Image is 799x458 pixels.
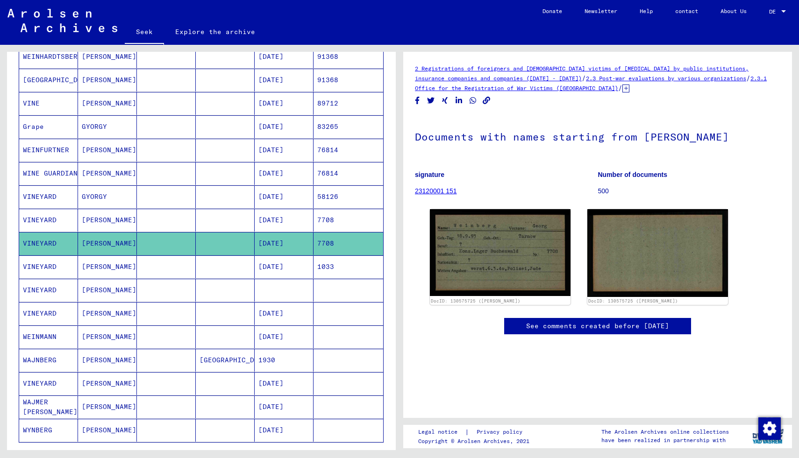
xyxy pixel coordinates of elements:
font: 1930 [258,356,275,364]
font: Help [640,7,653,14]
font: 91368 [317,52,338,61]
font: WEINFURTNER [23,146,69,154]
font: [DATE] [258,379,284,388]
font: [PERSON_NAME] [82,426,136,434]
font: [DATE] [258,216,284,224]
font: Privacy policy [477,428,522,435]
font: Explore the archive [175,28,255,36]
font: 7708 [317,239,334,247]
font: [PERSON_NAME] [82,99,136,107]
font: VINEYARD [23,216,57,224]
button: Share on LinkedIn [454,95,464,106]
font: [PERSON_NAME] [82,262,136,271]
font: [PERSON_NAME] [82,146,136,154]
font: / [746,74,750,82]
font: DE [769,8,776,15]
font: [DATE] [258,122,284,131]
font: VINE [23,99,40,107]
font: [PERSON_NAME] [82,332,136,341]
font: Grape [23,122,44,131]
img: 001.jpg [430,209,571,296]
font: WINE GUARDIAN [23,169,78,177]
font: [DATE] [258,262,284,271]
font: The Arolsen Archives online collections [601,428,729,435]
font: [GEOGRAPHIC_DATA] [23,76,94,84]
font: [DATE] [258,146,284,154]
font: signature [415,171,444,178]
button: Share on Twitter [426,95,436,106]
font: 91368 [317,76,338,84]
font: [PERSON_NAME] [82,76,136,84]
a: See comments created before [DATE] [526,321,669,331]
font: WAJNBERG [23,356,57,364]
a: 23120001 151 [415,187,457,195]
font: VINEYARD [23,309,57,317]
font: have been realized in partnership with [601,437,726,444]
font: Number of documents [598,171,668,178]
a: Privacy policy [469,427,534,437]
font: [PERSON_NAME] [82,216,136,224]
font: GYORGY [82,192,107,201]
img: yv_logo.png [750,424,785,448]
font: [DATE] [258,426,284,434]
font: VINEYARD [23,286,57,294]
font: / [582,74,586,82]
font: VINEYARD [23,262,57,271]
font: About Us [721,7,747,14]
button: Share on Xing [440,95,450,106]
font: [GEOGRAPHIC_DATA] [200,356,271,364]
font: [DATE] [258,239,284,247]
font: [DATE] [258,52,284,61]
a: Seek [125,21,164,45]
font: [PERSON_NAME] [82,356,136,364]
font: [DATE] [258,192,284,201]
font: [DATE] [258,76,284,84]
img: Change consent [758,417,781,440]
font: WEINHARDTSBERG [23,52,82,61]
font: [PERSON_NAME] [82,309,136,317]
font: [DATE] [258,309,284,317]
img: Arolsen_neg.svg [7,9,117,32]
font: Copyright © Arolsen Archives, 2021 [418,437,529,444]
font: [PERSON_NAME] [82,52,136,61]
font: 58126 [317,192,338,201]
font: GYORGY [82,122,107,131]
font: Donate [542,7,562,14]
a: 2 Registrations of foreigners and [DEMOGRAPHIC_DATA] victims of [MEDICAL_DATA] by public institut... [415,65,749,82]
font: Newsletter [585,7,617,14]
font: / [618,84,622,92]
a: DocID: 130575725 ([PERSON_NAME]) [431,298,521,303]
button: Copy link [482,95,492,106]
a: Legal notice [418,427,465,437]
font: 76814 [317,169,338,177]
font: [DATE] [258,402,284,411]
img: 002.jpg [587,209,728,297]
font: Seek [136,28,153,36]
font: 76814 [317,146,338,154]
a: DocID: 130575725 ([PERSON_NAME]) [588,298,678,303]
font: See comments created before [DATE] [526,322,669,330]
font: WYNBERG [23,426,52,434]
font: [PERSON_NAME] [82,286,136,294]
font: [DATE] [258,169,284,177]
font: [PERSON_NAME] [82,379,136,388]
font: [DATE] [258,99,284,107]
button: Share on WhatsApp [468,95,478,106]
a: 2.3 Post-war evaluations by various organizations [586,75,746,82]
button: Share on Facebook [413,95,422,106]
font: Legal notice [418,428,457,435]
font: VINEYARD [23,192,57,201]
font: [PERSON_NAME] [82,239,136,247]
font: 83265 [317,122,338,131]
font: Documents with names starting from [PERSON_NAME] [415,130,729,143]
font: 7708 [317,216,334,224]
font: [DATE] [258,332,284,341]
font: [PERSON_NAME] [82,402,136,411]
font: WAJMER [PERSON_NAME] [23,398,78,416]
font: 1033 [317,262,334,271]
